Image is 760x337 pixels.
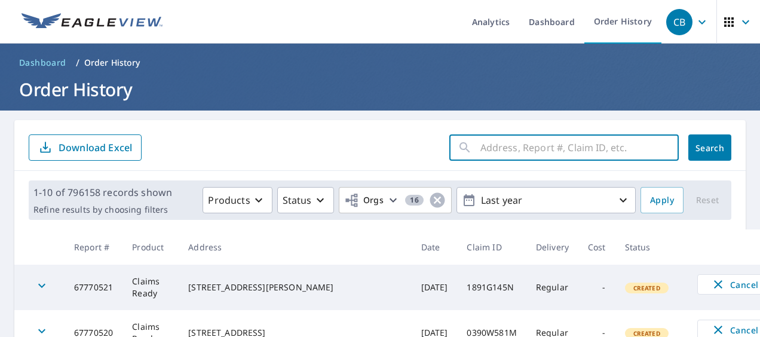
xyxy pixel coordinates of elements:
[526,265,578,310] td: Regular
[179,229,411,265] th: Address
[59,141,132,154] p: Download Excel
[188,281,402,293] div: [STREET_ADDRESS][PERSON_NAME]
[203,187,272,213] button: Products
[122,265,179,310] td: Claims Ready
[33,204,172,215] p: Refine results by choosing filters
[339,187,452,213] button: Orgs16
[277,187,334,213] button: Status
[526,229,578,265] th: Delivery
[283,193,312,207] p: Status
[344,193,384,208] span: Orgs
[405,196,424,204] span: 16
[615,229,688,265] th: Status
[412,229,458,265] th: Date
[578,229,615,265] th: Cost
[578,265,615,310] td: -
[641,187,684,213] button: Apply
[457,229,526,265] th: Claim ID
[65,229,122,265] th: Report #
[22,13,163,31] img: EV Logo
[29,134,142,161] button: Download Excel
[650,193,674,208] span: Apply
[710,277,759,292] span: Cancel
[457,265,526,310] td: 1891G145N
[688,134,731,161] button: Search
[412,265,458,310] td: [DATE]
[480,131,679,164] input: Address, Report #, Claim ID, etc.
[698,142,722,154] span: Search
[65,265,122,310] td: 67770521
[666,9,692,35] div: CB
[14,53,71,72] a: Dashboard
[76,56,79,70] li: /
[208,193,250,207] p: Products
[33,185,172,200] p: 1-10 of 796158 records shown
[14,53,746,72] nav: breadcrumb
[84,57,140,69] p: Order History
[122,229,179,265] th: Product
[456,187,636,213] button: Last year
[710,323,759,337] span: Cancel
[626,284,667,292] span: Created
[14,77,746,102] h1: Order History
[19,57,66,69] span: Dashboard
[476,190,616,211] p: Last year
